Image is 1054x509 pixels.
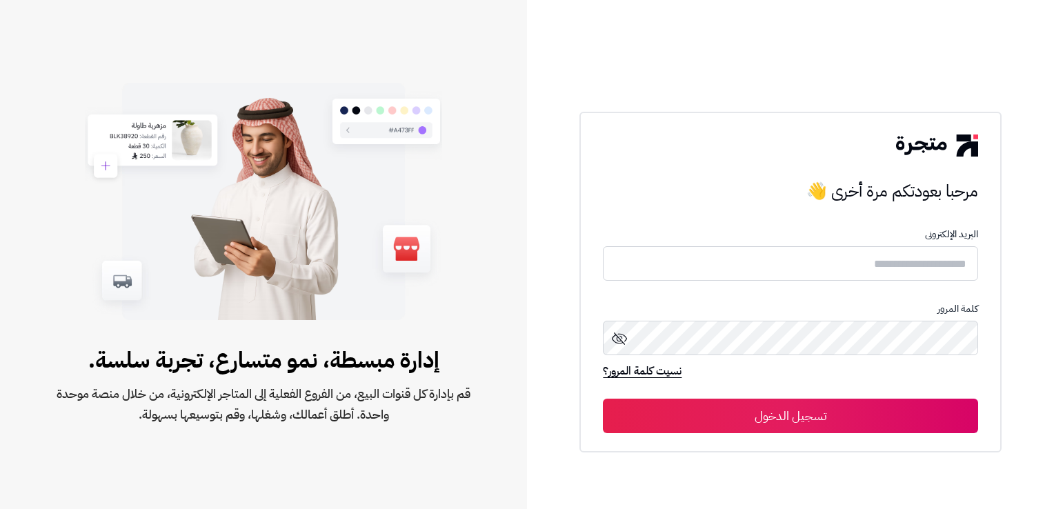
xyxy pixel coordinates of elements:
span: قم بإدارة كل قنوات البيع، من الفروع الفعلية إلى المتاجر الإلكترونية، من خلال منصة موحدة واحدة. أط... [44,383,483,425]
span: إدارة مبسطة، نمو متسارع، تجربة سلسة. [44,343,483,377]
h3: مرحبا بعودتكم مرة أخرى 👋 [603,177,977,205]
p: كلمة المرور [603,303,977,315]
p: البريد الإلكترونى [603,229,977,240]
a: نسيت كلمة المرور؟ [603,363,682,382]
img: logo-2.png [896,134,977,157]
button: تسجيل الدخول [603,399,977,433]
